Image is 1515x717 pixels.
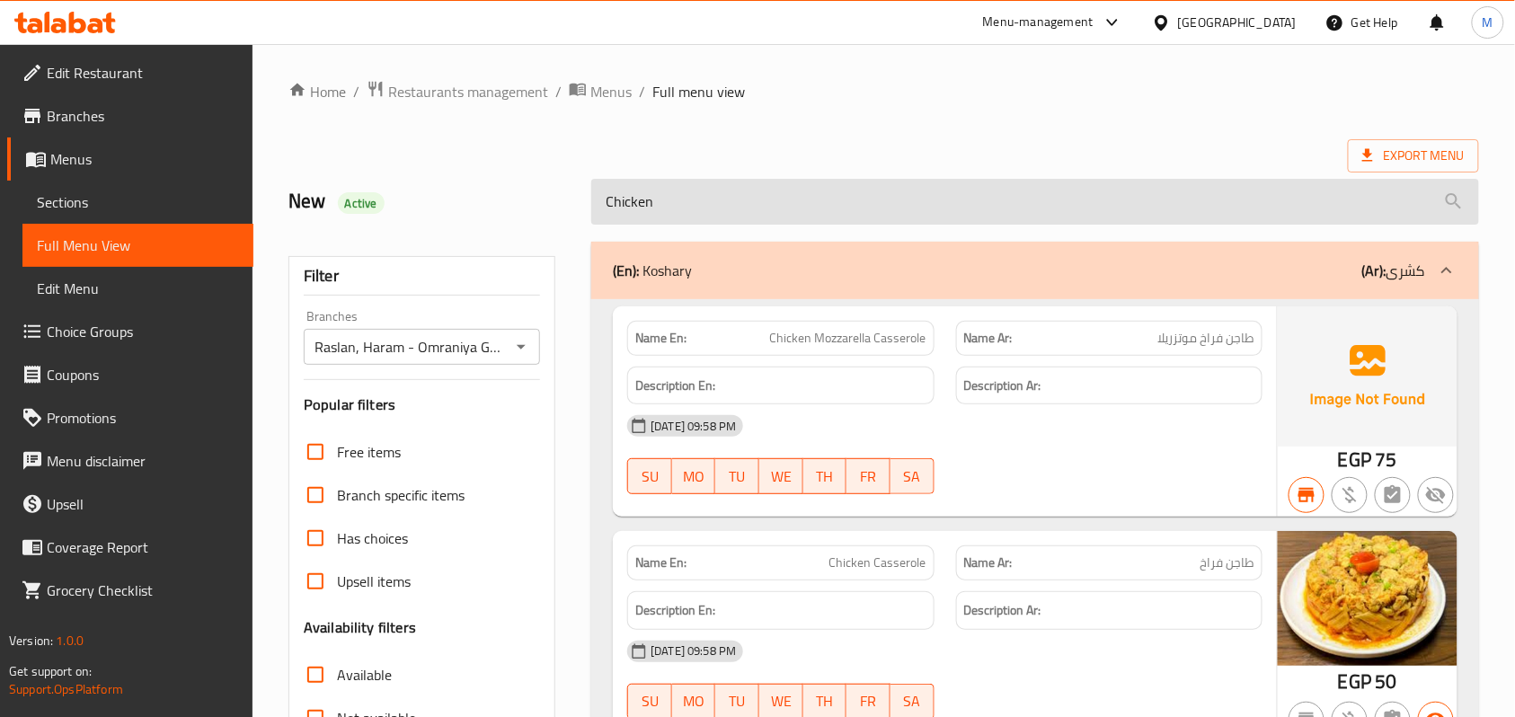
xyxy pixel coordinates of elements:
[1376,442,1397,477] span: 75
[7,51,253,94] a: Edit Restaurant
[7,353,253,396] a: Coupons
[1338,664,1371,699] span: EGP
[388,81,548,102] span: Restaurants management
[964,329,1013,348] strong: Name Ar:
[7,310,253,353] a: Choice Groups
[9,629,53,652] span: Version:
[47,580,239,601] span: Grocery Checklist
[983,12,1094,33] div: Menu-management
[22,181,253,224] a: Sections
[7,569,253,612] a: Grocery Checklist
[47,536,239,558] span: Coverage Report
[47,493,239,515] span: Upsell
[47,407,239,429] span: Promotions
[964,553,1013,572] strong: Name Ar:
[846,458,890,494] button: FR
[7,137,253,181] a: Menus
[1278,306,1457,447] img: Ae5nvW7+0k+MAAAAAElFTkSuQmCC
[639,81,645,102] li: /
[613,257,639,284] b: (En):
[1200,553,1254,572] span: طاجن فراخ
[829,553,926,572] span: Chicken Casserole
[811,464,840,490] span: TH
[643,642,743,659] span: [DATE] 09:58 PM
[635,464,665,490] span: SU
[635,553,687,572] strong: Name En:
[679,464,709,490] span: MO
[56,629,84,652] span: 1.0.0
[7,482,253,526] a: Upsell
[337,441,401,463] span: Free items
[1289,477,1325,513] button: Branch specific item
[1483,13,1493,32] span: M
[643,418,743,435] span: [DATE] 09:58 PM
[37,235,239,256] span: Full Menu View
[627,458,672,494] button: SU
[288,188,570,215] h2: New
[569,80,632,103] a: Menus
[22,224,253,267] a: Full Menu View
[1158,329,1254,348] span: طاجن فراخ موتزريلا
[1362,145,1465,167] span: Export Menu
[7,439,253,482] a: Menu disclaimer
[898,464,927,490] span: SA
[337,484,465,506] span: Branch specific items
[591,179,1479,225] input: search
[304,257,540,296] div: Filter
[9,677,123,701] a: Support.OpsPlatform
[898,688,927,714] span: SA
[766,688,796,714] span: WE
[338,195,385,212] span: Active
[1278,531,1457,666] img: %D8%B7%D8%A7%D8%AC%D9%86_%D9%81%D8%B1%D8%A7%D8%AE638800041657613823.jpg
[22,267,253,310] a: Edit Menu
[337,571,411,592] span: Upsell items
[1362,260,1425,281] p: كشرى
[304,617,416,638] h3: Availability filters
[854,688,883,714] span: FR
[1375,477,1411,513] button: Not has choices
[766,464,796,490] span: WE
[37,278,239,299] span: Edit Menu
[338,192,385,214] div: Active
[9,659,92,683] span: Get support on:
[7,526,253,569] a: Coverage Report
[1348,139,1479,173] span: Export Menu
[590,81,632,102] span: Menus
[50,148,239,170] span: Menus
[715,458,759,494] button: TU
[964,375,1041,397] strong: Description Ar:
[672,458,716,494] button: MO
[47,105,239,127] span: Branches
[337,527,408,549] span: Has choices
[1178,13,1297,32] div: [GEOGRAPHIC_DATA]
[613,260,692,281] p: Koshary
[635,599,715,622] strong: Description En:
[367,80,548,103] a: Restaurants management
[635,329,687,348] strong: Name En:
[679,688,709,714] span: MO
[288,80,1479,103] nav: breadcrumb
[1338,442,1371,477] span: EGP
[854,464,883,490] span: FR
[635,375,715,397] strong: Description En:
[964,599,1041,622] strong: Description Ar:
[591,242,1479,299] div: (En): Koshary(Ar):كشرى
[47,364,239,385] span: Coupons
[770,329,926,348] span: Chicken Mozzarella Casserole
[1332,477,1368,513] button: Purchased item
[509,334,534,359] button: Open
[811,688,840,714] span: TH
[337,664,392,686] span: Available
[635,688,665,714] span: SU
[7,94,253,137] a: Branches
[890,458,935,494] button: SA
[803,458,847,494] button: TH
[47,321,239,342] span: Choice Groups
[37,191,239,213] span: Sections
[722,688,752,714] span: TU
[288,81,346,102] a: Home
[555,81,562,102] li: /
[353,81,359,102] li: /
[47,450,239,472] span: Menu disclaimer
[47,62,239,84] span: Edit Restaurant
